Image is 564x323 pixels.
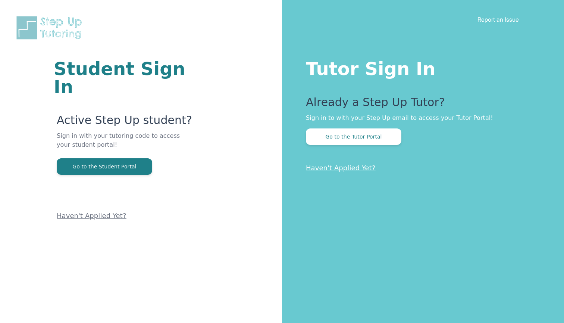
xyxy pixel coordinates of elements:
[306,57,534,78] h1: Tutor Sign In
[306,114,534,122] p: Sign in to with your Step Up email to access your Tutor Portal!
[15,15,87,41] img: Step Up Tutoring horizontal logo
[54,60,192,96] h1: Student Sign In
[57,158,152,175] button: Go to the Student Portal
[306,133,401,140] a: Go to the Tutor Portal
[57,114,192,131] p: Active Step Up student?
[57,163,152,170] a: Go to the Student Portal
[306,128,401,145] button: Go to the Tutor Portal
[477,16,519,23] a: Report an Issue
[306,164,376,172] a: Haven't Applied Yet?
[57,212,126,220] a: Haven't Applied Yet?
[306,96,534,114] p: Already a Step Up Tutor?
[57,131,192,158] p: Sign in with your tutoring code to access your student portal!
